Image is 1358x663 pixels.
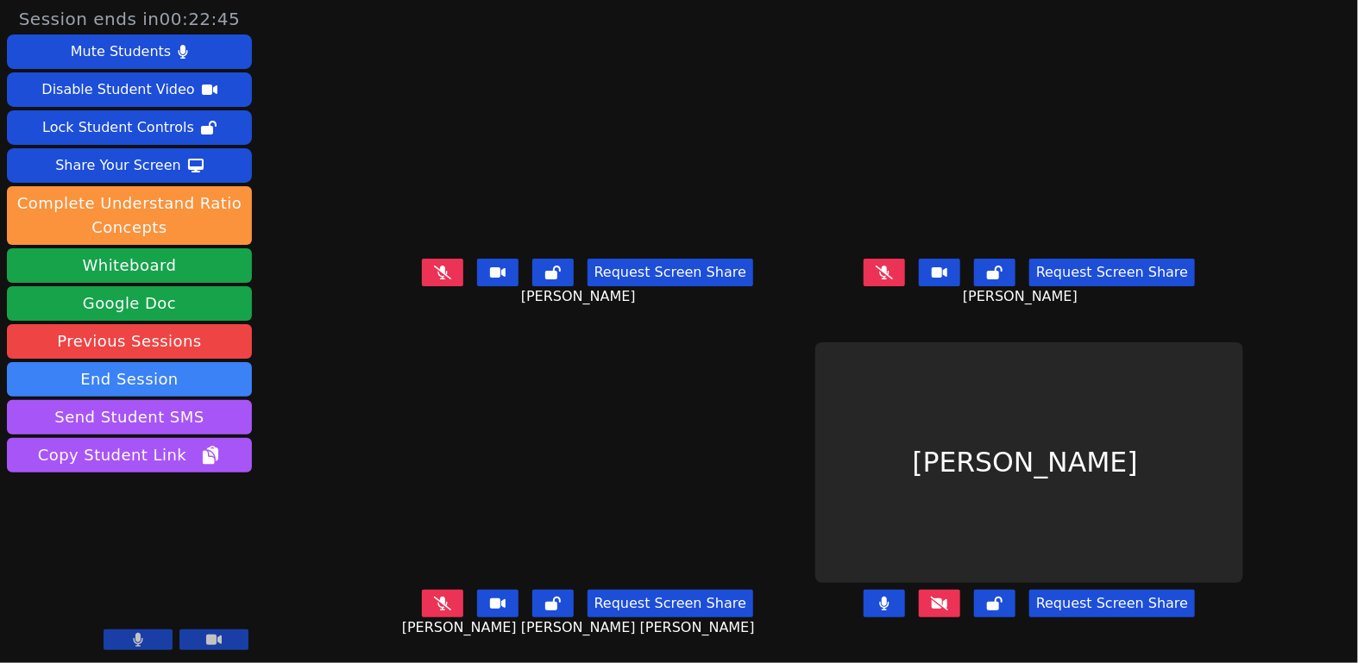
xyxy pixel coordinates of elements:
span: Copy Student Link [38,443,221,467]
a: Google Doc [7,286,252,321]
div: Mute Students [71,38,171,66]
button: Whiteboard [7,248,252,283]
button: End Session [7,362,252,397]
button: Share Your Screen [7,148,252,183]
button: Send Student SMS [7,400,252,435]
button: Lock Student Controls [7,110,252,145]
button: Disable Student Video [7,72,252,107]
div: Lock Student Controls [42,114,194,141]
div: Disable Student Video [41,76,194,103]
time: 00:22:45 [160,9,241,29]
span: [PERSON_NAME] [PERSON_NAME] [PERSON_NAME] [402,617,759,638]
div: Share Your Screen [55,152,181,179]
button: Copy Student Link [7,438,252,472]
button: Mute Students [7,34,252,69]
span: Session ends in [19,7,241,31]
button: Request Screen Share [1029,259,1195,286]
button: Request Screen Share [588,259,753,286]
span: [PERSON_NAME] [521,286,640,307]
button: Request Screen Share [588,590,753,617]
div: [PERSON_NAME] [815,342,1243,583]
button: Complete Understand Ratio Concepts [7,186,252,245]
button: Request Screen Share [1029,590,1195,617]
a: Previous Sessions [7,324,252,359]
span: [PERSON_NAME] [963,286,1082,307]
